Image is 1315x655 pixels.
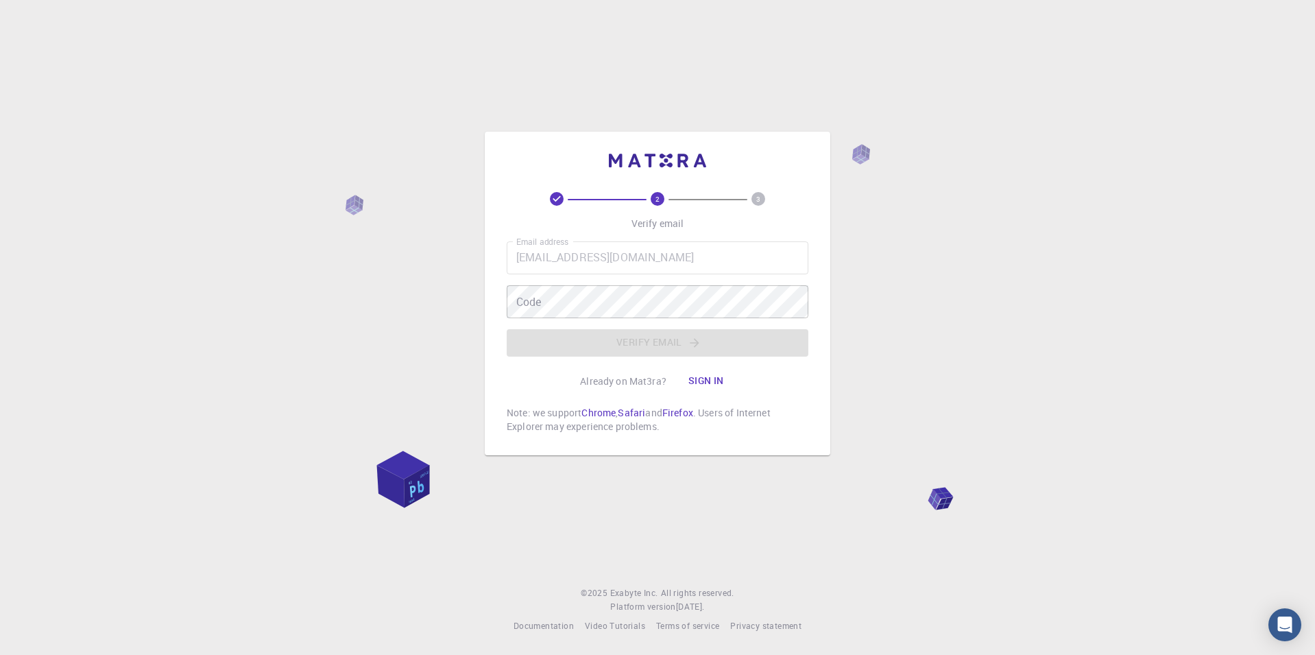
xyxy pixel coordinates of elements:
[676,601,705,612] span: [DATE] .
[1268,608,1301,641] div: Open Intercom Messenger
[585,620,645,631] span: Video Tutorials
[662,406,693,419] a: Firefox
[655,194,660,204] text: 2
[610,600,675,614] span: Platform version
[580,374,666,388] p: Already on Mat3ra?
[514,620,574,631] span: Documentation
[676,600,705,614] a: [DATE].
[730,620,801,631] span: Privacy statement
[618,406,645,419] a: Safari
[677,368,735,395] button: Sign in
[585,619,645,633] a: Video Tutorials
[507,406,808,433] p: Note: we support , and . Users of Internet Explorer may experience problems.
[610,587,658,598] span: Exabyte Inc.
[661,586,734,600] span: All rights reserved.
[656,619,719,633] a: Terms of service
[581,406,616,419] a: Chrome
[516,236,568,248] label: Email address
[656,620,719,631] span: Terms of service
[730,619,801,633] a: Privacy statement
[514,619,574,633] a: Documentation
[756,194,760,204] text: 3
[610,586,658,600] a: Exabyte Inc.
[631,217,684,230] p: Verify email
[581,586,610,600] span: © 2025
